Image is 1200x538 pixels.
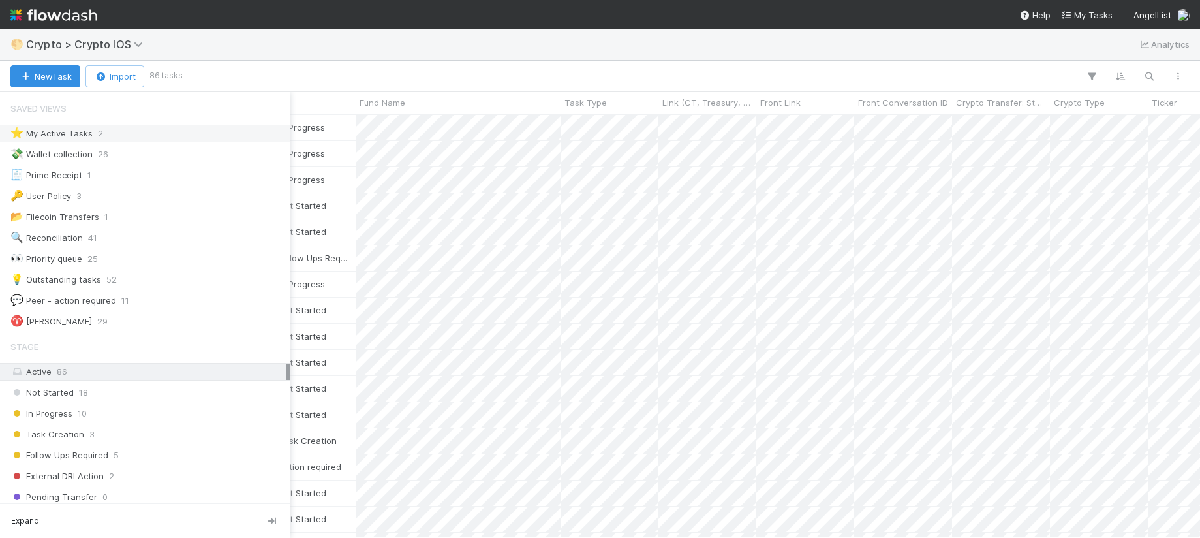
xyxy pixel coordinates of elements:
[10,489,97,505] span: Pending Transfer
[26,38,149,51] span: Crypto > Crypto IOS
[10,167,82,183] div: Prime Receipt
[10,253,23,264] span: 👀
[360,96,405,109] span: Fund Name
[263,279,325,289] span: In Progress
[10,4,97,26] img: logo-inverted-e16ddd16eac7371096b0.svg
[10,188,71,204] div: User Policy
[263,227,326,237] span: Not Started
[76,188,82,204] span: 3
[10,315,23,326] span: ♈
[263,251,349,264] div: Follow Ups Required
[1061,8,1113,22] a: My Tasks
[858,96,948,109] span: Front Conversation ID
[263,462,341,472] span: Action required
[104,209,108,225] span: 1
[263,199,326,212] div: Not Started
[1054,96,1105,109] span: Crypto Type
[263,383,326,394] span: Not Started
[263,121,325,134] div: In Progress
[263,488,326,498] span: Not Started
[109,468,114,484] span: 2
[263,305,326,315] span: Not Started
[98,125,103,142] span: 2
[10,364,286,380] div: Active
[263,486,326,499] div: Not Started
[114,447,119,464] span: 5
[10,127,23,138] span: ⭐
[87,167,91,183] span: 1
[10,294,23,306] span: 💬
[10,447,108,464] span: Follow Ups Required
[263,357,326,368] span: Not Started
[662,96,753,109] span: Link (CT, Treasury, or AL Dash)
[263,435,337,446] span: Task Creation
[10,169,23,180] span: 🧾
[10,334,38,360] span: Stage
[263,409,326,420] span: Not Started
[10,190,23,201] span: 🔑
[89,426,95,443] span: 3
[98,146,108,163] span: 26
[85,65,144,87] button: Import
[760,96,801,109] span: Front Link
[10,426,84,443] span: Task Creation
[263,330,326,343] div: Not Started
[10,232,23,243] span: 🔍
[149,70,183,82] small: 86 tasks
[263,460,341,473] div: Action required
[263,408,326,421] div: Not Started
[10,146,93,163] div: Wallet collection
[10,272,101,288] div: Outstanding tasks
[263,147,325,160] div: In Progress
[87,251,98,267] span: 25
[10,148,23,159] span: 💸
[1061,10,1113,20] span: My Tasks
[1152,96,1177,109] span: Ticker
[1133,10,1171,20] span: AngelList
[263,514,326,524] span: Not Started
[263,122,325,133] span: In Progress
[10,251,82,267] div: Priority queue
[10,95,67,121] span: Saved Views
[10,65,80,87] button: NewTask
[10,293,116,309] div: Peer - action required
[263,331,326,341] span: Not Started
[78,405,87,422] span: 10
[263,200,326,211] span: Not Started
[263,253,361,263] span: Follow Ups Required
[88,230,97,246] span: 41
[10,405,72,422] span: In Progress
[10,468,104,484] span: External DRI Action
[263,304,326,317] div: Not Started
[263,434,337,447] div: Task Creation
[1138,37,1190,52] a: Analytics
[10,211,23,222] span: 📂
[1177,9,1190,22] img: avatar_705b8750-32ac-4031-bf5f-ad93a4909bc8.png
[102,489,108,505] span: 0
[263,148,325,159] span: In Progress
[263,173,325,186] div: In Progress
[79,385,88,401] span: 18
[10,313,92,330] div: [PERSON_NAME]
[10,209,99,225] div: Filecoin Transfers
[956,96,1047,109] span: Crypto Transfer: Status
[10,230,83,246] div: Reconciliation
[263,225,326,238] div: Not Started
[121,293,129,309] span: 11
[263,382,326,395] div: Not Started
[57,366,67,377] span: 86
[1019,8,1051,22] div: Help
[564,96,607,109] span: Task Type
[10,385,74,401] span: Not Started
[10,274,23,285] span: 💡
[106,272,117,288] span: 52
[263,356,326,369] div: Not Started
[263,513,326,526] div: Not Started
[263,174,325,185] span: In Progress
[97,313,108,330] span: 29
[10,39,23,50] span: 🌕
[10,125,93,142] div: My Active Tasks
[263,277,325,291] div: In Progress
[11,515,39,527] span: Expand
